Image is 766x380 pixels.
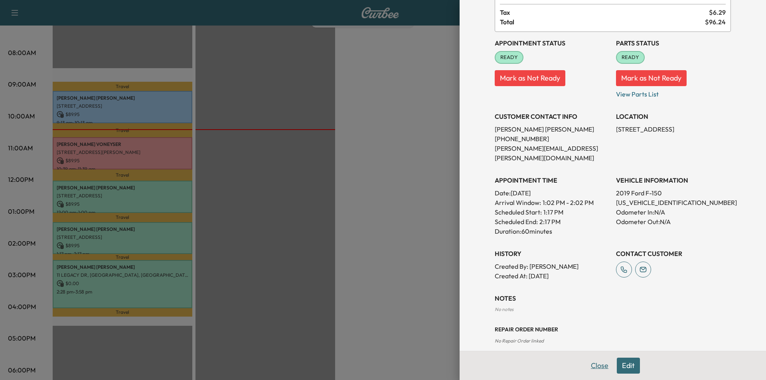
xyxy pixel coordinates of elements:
p: 2019 Ford F-150 [616,188,731,198]
p: View Parts List [616,86,731,99]
h3: Appointment Status [495,38,610,48]
button: Mark as Not Ready [495,70,565,86]
p: [PERSON_NAME][EMAIL_ADDRESS][PERSON_NAME][DOMAIN_NAME] [495,144,610,163]
h3: APPOINTMENT TIME [495,175,610,185]
p: 2:17 PM [539,217,561,226]
span: Tax [500,8,709,17]
p: Odometer Out: N/A [616,217,731,226]
span: READY [496,53,523,61]
span: No Repair Order linked [495,338,544,344]
p: 1:17 PM [543,207,563,217]
p: Duration: 60 minutes [495,226,610,236]
p: Scheduled End: [495,217,538,226]
button: Edit [617,358,640,374]
p: Date: [DATE] [495,188,610,198]
h3: VEHICLE INFORMATION [616,175,731,185]
span: Total [500,17,705,27]
p: [PERSON_NAME] [PERSON_NAME] [495,124,610,134]
p: [PHONE_NUMBER] [495,134,610,144]
h3: LOCATION [616,112,731,121]
p: Created By : [PERSON_NAME] [495,262,610,271]
p: Scheduled Start: [495,207,542,217]
button: Close [586,358,614,374]
span: 1:02 PM - 2:02 PM [543,198,594,207]
p: [US_VEHICLE_IDENTIFICATION_NUMBER] [616,198,731,207]
span: READY [617,53,644,61]
span: $ 96.24 [705,17,726,27]
p: [STREET_ADDRESS] [616,124,731,134]
p: Arrival Window: [495,198,610,207]
div: No notes [495,306,731,313]
button: Mark as Not Ready [616,70,687,86]
h3: Parts Status [616,38,731,48]
h3: NOTES [495,293,731,303]
p: Created At : [DATE] [495,271,610,281]
h3: CUSTOMER CONTACT INFO [495,112,610,121]
span: $ 6.29 [709,8,726,17]
h3: Repair Order number [495,325,731,333]
h3: History [495,249,610,258]
h3: CONTACT CUSTOMER [616,249,731,258]
p: Odometer In: N/A [616,207,731,217]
